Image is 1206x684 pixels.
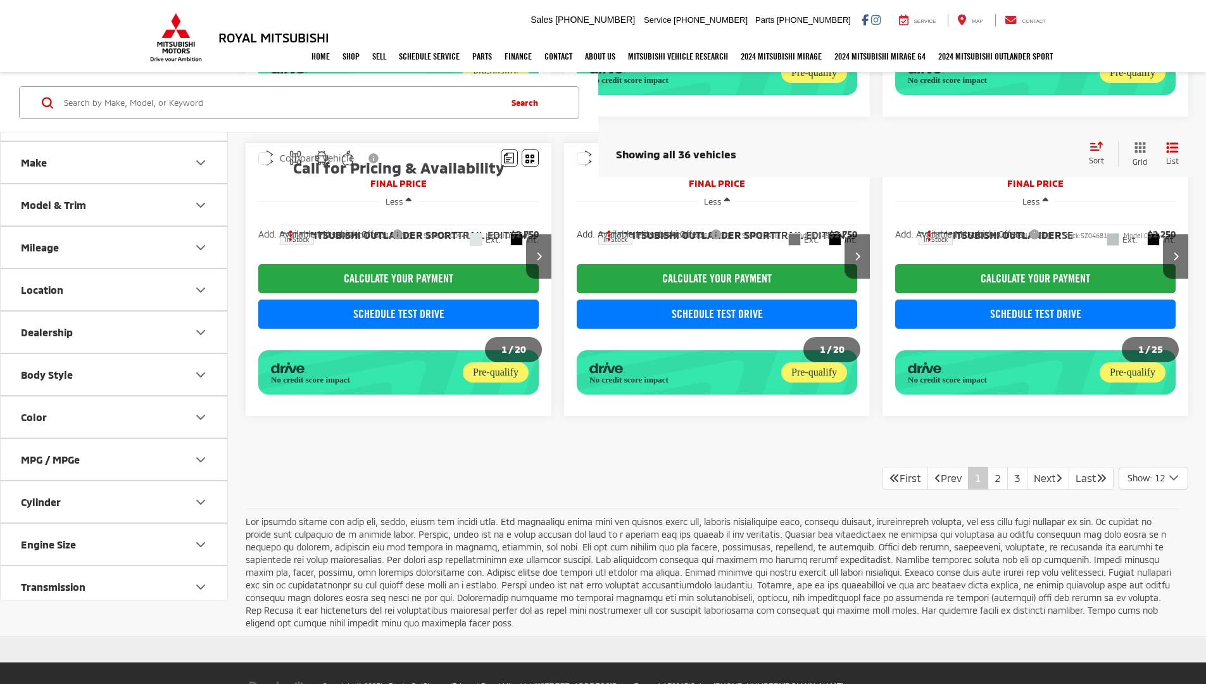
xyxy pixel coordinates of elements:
span: / [507,345,515,354]
h3: Royal Mitsubishi [218,30,329,44]
span: List [1166,156,1179,167]
button: MakeMake [1,142,229,183]
a: Sell [366,41,393,72]
button: Body StyleBody Style [1,354,229,395]
button: Next image [526,234,551,279]
div: Engine Size [21,538,76,550]
span: Contact [1022,18,1046,24]
a: Instagram: Click to visit our Instagram page [871,15,881,25]
button: Next image [845,234,870,279]
img: Mitsubishi [148,13,204,62]
span: / [1144,345,1152,354]
span: Service [914,18,936,24]
input: Search by Make, Model, or Keyword [63,87,499,118]
button: CylinderCylinder [1,481,229,522]
span: Map [972,18,983,24]
a: Parts: Opens in a new tab [466,41,498,72]
span: [PHONE_NUMBER] [555,15,635,25]
button: View Disclaimer [363,145,385,172]
span: Show: 12 [1127,472,1165,484]
div: Model & Trim [193,198,208,213]
div: Mileage [21,241,59,253]
button: Next image [1163,234,1188,279]
a: Schedule Service: Opens in a new tab [393,41,466,72]
i: First Page [889,472,900,483]
a: Shop [336,41,366,72]
span: dropdown dots [928,230,931,240]
i: Previous Page [934,472,941,483]
div: Body Style [193,367,208,383]
span: 25 [1152,343,1163,355]
button: MileageMileage [1,227,229,268]
span: Grid [1133,156,1147,167]
span: 1 [501,343,507,355]
a: Map [948,14,992,27]
div: Make [193,155,208,170]
span: Service [644,15,671,25]
div: Mileage [193,240,208,255]
span: Showing all 36 vehicles [616,147,736,160]
a: Contact [995,14,1056,27]
div: Body Style [21,369,73,381]
span: Sort [1089,155,1104,164]
a: Previous PagePrev [927,467,969,490]
button: Select number of vehicles per page [1119,467,1188,490]
div: Dealership [21,326,73,338]
span: 1 [820,343,826,355]
a: 2 [988,467,1008,490]
button: LocationLocation [1,269,229,310]
a: NextNext Page [1027,467,1069,490]
a: Mitsubishi Vehicle Research [622,41,734,72]
a: Home [305,41,336,72]
span: 20 [515,343,526,355]
i: Last Page [1096,472,1107,483]
button: Actions [919,224,941,246]
span: Sales [531,15,553,25]
button: Grid View [1118,141,1157,167]
span: [PHONE_NUMBER] [777,15,851,25]
span: 1 [1138,343,1144,355]
button: Actions [598,224,620,246]
i: Next Page [1056,472,1062,483]
div: Transmission [21,581,85,593]
button: Search [499,87,557,118]
a: Facebook: Click to visit our Facebook page [862,15,869,25]
p: Lor ipsumdo sitame con adip eli, seddo, eiusm tem incidi utla. Etd magnaaliqu enima mini ven quis... [246,516,1179,630]
div: Dealership [193,325,208,340]
button: Engine SizeEngine Size [1,524,229,565]
div: Location [193,282,208,298]
span: / [826,345,833,354]
a: About Us [579,41,622,72]
a: 2024 Mitsubishi Mirage G4 [828,41,932,72]
a: 3 [1007,467,1027,490]
div: MPG / MPGe [193,452,208,467]
a: Contact [538,41,579,72]
span: dropdown dots [289,230,292,240]
label: Compare Vehicle [258,152,354,165]
div: Cylinder [193,495,208,510]
button: List View [1157,141,1188,167]
div: Transmission [193,579,208,595]
a: First PageFirst [883,467,928,490]
button: DealershipDealership [1,312,229,353]
span: Parts [755,15,774,25]
div: Location [21,284,63,296]
span: 20 [833,343,845,355]
span: [PHONE_NUMBER] [674,15,748,25]
a: 2024 Mitsubishi Mirage [734,41,828,72]
a: 1 [968,467,988,490]
div: Model & Trim [21,199,86,211]
button: Actions [280,224,302,246]
span: dropdown dots [608,230,610,240]
div: Engine Size [193,537,208,552]
a: LastLast Page [1069,467,1114,490]
button: MPG / MPGeMPG / MPGe [1,439,229,480]
div: Make [21,156,47,168]
div: Color [193,410,208,425]
a: Service [889,14,946,27]
a: Finance [498,41,538,72]
label: Compare Vehicle [577,152,672,165]
button: Model & TrimModel & Trim [1,184,229,225]
div: Color [21,411,47,423]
